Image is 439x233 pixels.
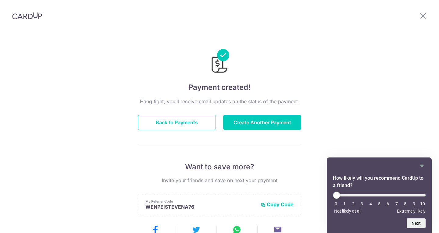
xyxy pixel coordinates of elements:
[385,201,391,206] li: 6
[333,201,339,206] li: 0
[350,201,356,206] li: 2
[411,201,417,206] li: 9
[210,49,229,75] img: Payments
[397,209,426,214] span: Extremely likely
[333,192,426,214] div: How likely will you recommend CardUp to a friend? Select an option from 0 to 10, with 0 being Not...
[334,209,361,214] span: Not likely at all
[359,201,365,206] li: 3
[138,177,301,184] p: Invite your friends and save on next your payment
[407,218,426,228] button: Next question
[223,115,301,130] button: Create Another Payment
[145,204,256,210] p: WENPEISTEVENA76
[138,115,216,130] button: Back to Payments
[419,201,426,206] li: 10
[138,98,301,105] p: Hang tight, you’ll receive email updates on the status of the payment.
[333,162,426,228] div: How likely will you recommend CardUp to a friend? Select an option from 0 to 10, with 0 being Not...
[394,201,400,206] li: 7
[138,162,301,172] p: Want to save more?
[341,201,348,206] li: 1
[368,201,374,206] li: 4
[418,162,426,170] button: Hide survey
[145,199,256,204] p: My Referral Code
[261,201,294,207] button: Copy Code
[138,82,301,93] h4: Payment created!
[12,12,42,19] img: CardUp
[376,201,382,206] li: 5
[333,175,426,189] h2: How likely will you recommend CardUp to a friend? Select an option from 0 to 10, with 0 being Not...
[402,201,408,206] li: 8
